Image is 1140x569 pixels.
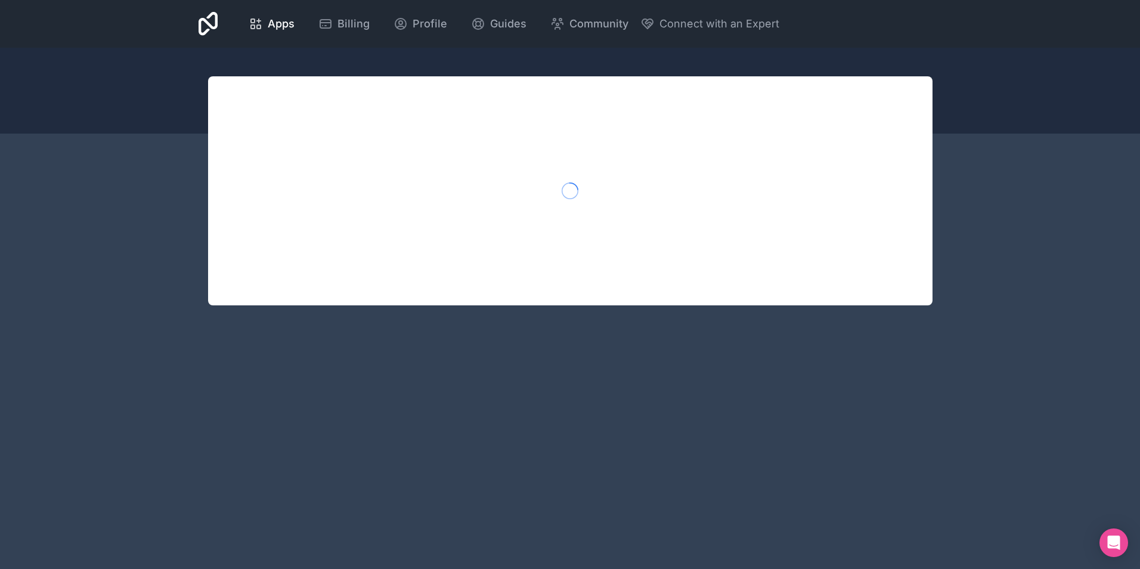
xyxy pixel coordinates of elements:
[1099,528,1128,557] div: Open Intercom Messenger
[569,16,628,32] span: Community
[659,16,779,32] span: Connect with an Expert
[309,11,379,37] a: Billing
[268,16,295,32] span: Apps
[384,11,457,37] a: Profile
[461,11,536,37] a: Guides
[640,16,779,32] button: Connect with an Expert
[490,16,526,32] span: Guides
[541,11,638,37] a: Community
[413,16,447,32] span: Profile
[239,11,304,37] a: Apps
[337,16,370,32] span: Billing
